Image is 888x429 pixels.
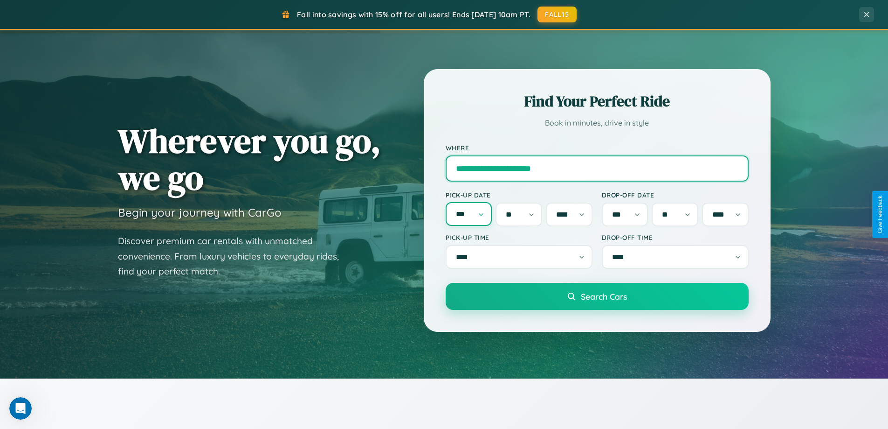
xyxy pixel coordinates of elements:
[537,7,577,22] button: FALL15
[877,196,883,233] div: Give Feedback
[446,116,749,130] p: Book in minutes, drive in style
[446,91,749,112] h2: Find Your Perfect Ride
[446,283,749,310] button: Search Cars
[446,144,749,152] label: Where
[297,10,530,19] span: Fall into savings with 15% off for all users! Ends [DATE] 10am PT.
[118,122,381,196] h1: Wherever you go, we go
[9,397,32,420] iframe: Intercom live chat
[118,205,282,219] h3: Begin your journey with CarGo
[581,291,627,302] span: Search Cars
[602,191,749,199] label: Drop-off Date
[446,191,592,199] label: Pick-up Date
[446,233,592,241] label: Pick-up Time
[118,233,351,279] p: Discover premium car rentals with unmatched convenience. From luxury vehicles to everyday rides, ...
[602,233,749,241] label: Drop-off Time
